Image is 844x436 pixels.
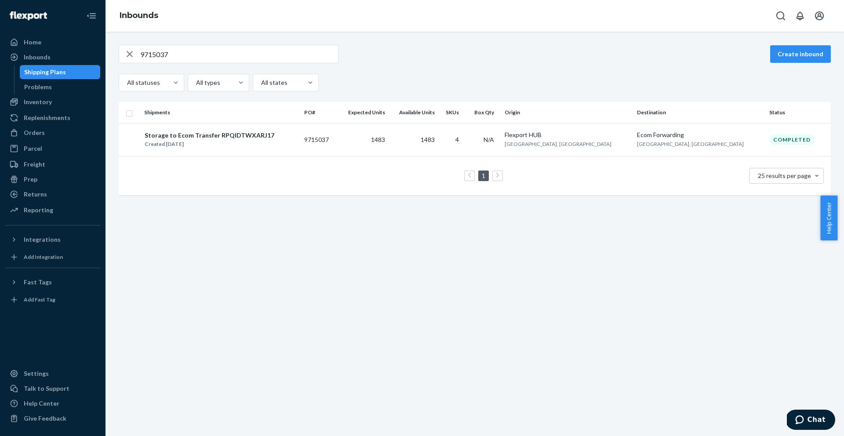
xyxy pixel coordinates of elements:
button: Open account menu [811,7,828,25]
input: All states [260,78,261,87]
div: Help Center [24,399,59,408]
button: Create inbound [770,45,831,63]
div: Returns [24,190,47,199]
div: Problems [24,83,52,91]
div: Freight [24,160,45,169]
a: Page 1 is your current page [480,172,487,179]
td: 9715037 [301,123,338,156]
span: 4 [455,136,459,143]
div: Orders [24,128,45,137]
button: Integrations [5,233,100,247]
div: Inventory [24,98,52,106]
th: Origin [501,102,633,123]
div: Home [24,38,41,47]
div: Fast Tags [24,278,52,287]
a: Replenishments [5,111,100,125]
th: Expected Units [338,102,389,123]
div: Reporting [24,206,53,214]
a: Returns [5,187,100,201]
div: Give Feedback [24,414,66,423]
button: Give Feedback [5,411,100,425]
a: Parcel [5,142,100,156]
th: Destination [633,102,766,123]
button: Talk to Support [5,381,100,396]
button: Open notifications [791,7,809,25]
iframe: Opens a widget where you can chat to one of our agents [787,410,835,432]
a: Add Integration [5,250,100,264]
div: Ecom Forwarding [637,131,762,139]
a: Home [5,35,100,49]
div: Flexport HUB [505,131,630,139]
div: Parcel [24,144,42,153]
span: [GEOGRAPHIC_DATA], [GEOGRAPHIC_DATA] [637,141,744,147]
button: Fast Tags [5,275,100,289]
div: Settings [24,369,49,378]
button: Open Search Box [772,7,789,25]
a: Problems [20,80,101,94]
div: Add Integration [24,253,63,261]
div: Integrations [24,235,61,244]
span: 1483 [371,136,385,143]
th: Available Units [389,102,438,123]
div: Storage to Ecom Transfer RPQIDTWXARJ17 [145,131,274,140]
span: 25 results per page [758,172,811,179]
a: Inventory [5,95,100,109]
th: Box Qty [466,102,501,123]
a: Shipping Plans [20,65,101,79]
div: Created [DATE] [145,140,274,149]
div: Replenishments [24,113,70,122]
th: PO# [301,102,338,123]
th: Status [766,102,831,123]
th: SKUs [438,102,466,123]
a: Freight [5,157,100,171]
span: N/A [484,136,494,143]
button: Help Center [820,196,837,240]
ol: breadcrumbs [113,3,165,29]
div: Talk to Support [24,384,69,393]
a: Add Fast Tag [5,293,100,307]
a: Orders [5,126,100,140]
div: Inbounds [24,53,51,62]
span: 1483 [421,136,435,143]
input: Search inbounds by name, destination, msku... [140,45,338,63]
a: Prep [5,172,100,186]
input: All statuses [126,78,127,87]
a: Inbounds [5,50,100,64]
a: Inbounds [120,11,158,20]
img: Flexport logo [10,11,47,20]
input: All types [195,78,196,87]
div: Add Fast Tag [24,296,55,303]
div: Prep [24,175,37,184]
div: Completed [769,134,815,145]
th: Shipments [141,102,301,123]
span: [GEOGRAPHIC_DATA], [GEOGRAPHIC_DATA] [505,141,611,147]
a: Help Center [5,396,100,411]
button: Close Navigation [83,7,100,25]
a: Settings [5,367,100,381]
a: Reporting [5,203,100,217]
div: Shipping Plans [24,68,66,76]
